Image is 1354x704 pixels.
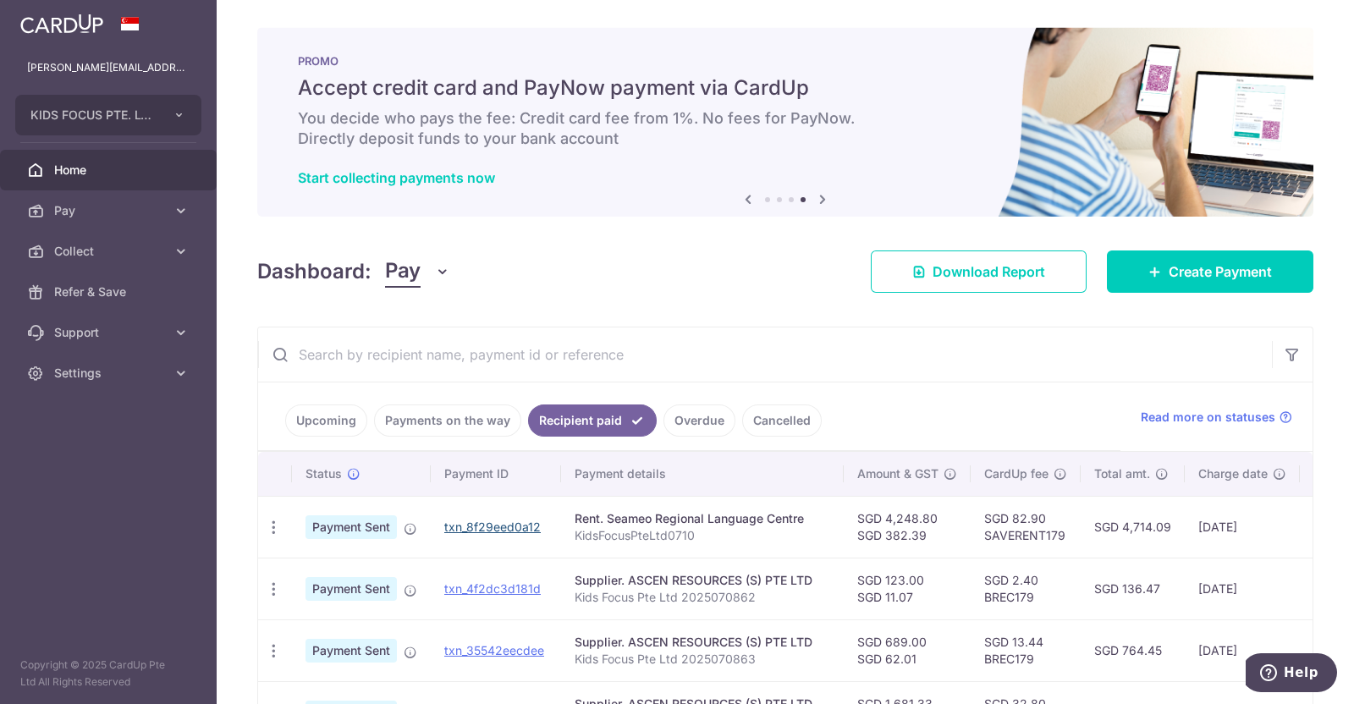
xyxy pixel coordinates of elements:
[1185,619,1300,681] td: [DATE]
[431,452,561,496] th: Payment ID
[298,169,495,186] a: Start collecting payments now
[257,27,1313,217] img: paynow Banner
[528,404,657,437] a: Recipient paid
[444,581,541,596] a: txn_4f2dc3d181d
[1185,496,1300,558] td: [DATE]
[575,572,830,589] div: Supplier. ASCEN RESOURCES (S) PTE LTD
[298,108,1273,149] h6: You decide who pays the fee: Credit card fee from 1%. No fees for PayNow. Directly deposit funds ...
[844,496,971,558] td: SGD 4,248.80 SGD 382.39
[54,365,166,382] span: Settings
[575,634,830,651] div: Supplier. ASCEN RESOURCES (S) PTE LTD
[20,14,103,34] img: CardUp
[1141,409,1292,426] a: Read more on statuses
[374,404,521,437] a: Payments on the way
[1198,465,1268,482] span: Charge date
[1081,558,1185,619] td: SGD 136.47
[285,404,367,437] a: Upcoming
[27,59,190,76] p: [PERSON_NAME][EMAIL_ADDRESS][DOMAIN_NAME]
[257,256,372,287] h4: Dashboard:
[1141,409,1275,426] span: Read more on statuses
[1169,261,1272,282] span: Create Payment
[844,619,971,681] td: SGD 689.00 SGD 62.01
[54,202,166,219] span: Pay
[385,256,421,288] span: Pay
[305,465,342,482] span: Status
[444,520,541,534] a: txn_8f29eed0a12
[298,74,1273,102] h5: Accept credit card and PayNow payment via CardUp
[54,324,166,341] span: Support
[305,515,397,539] span: Payment Sent
[971,496,1081,558] td: SGD 82.90 SAVERENT179
[305,577,397,601] span: Payment Sent
[1246,653,1337,696] iframe: Opens a widget where you can find more information
[30,107,156,124] span: KIDS FOCUS PTE. LTD.
[663,404,735,437] a: Overdue
[984,465,1049,482] span: CardUp fee
[575,527,830,544] p: KidsFocusPteLtd0710
[444,643,544,657] a: txn_35542eecdee
[54,243,166,260] span: Collect
[933,261,1045,282] span: Download Report
[561,452,844,496] th: Payment details
[844,558,971,619] td: SGD 123.00 SGD 11.07
[15,95,201,135] button: KIDS FOCUS PTE. LTD.
[54,162,166,179] span: Home
[871,250,1087,293] a: Download Report
[1094,465,1150,482] span: Total amt.
[298,54,1273,68] p: PROMO
[258,327,1272,382] input: Search by recipient name, payment id or reference
[1081,619,1185,681] td: SGD 764.45
[1185,558,1300,619] td: [DATE]
[742,404,822,437] a: Cancelled
[1081,496,1185,558] td: SGD 4,714.09
[575,510,830,527] div: Rent. Seameo Regional Language Centre
[54,283,166,300] span: Refer & Save
[971,558,1081,619] td: SGD 2.40 BREC179
[305,639,397,663] span: Payment Sent
[575,589,830,606] p: Kids Focus Pte Ltd 2025070862
[857,465,938,482] span: Amount & GST
[1107,250,1313,293] a: Create Payment
[385,256,450,288] button: Pay
[971,619,1081,681] td: SGD 13.44 BREC179
[575,651,830,668] p: Kids Focus Pte Ltd 2025070863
